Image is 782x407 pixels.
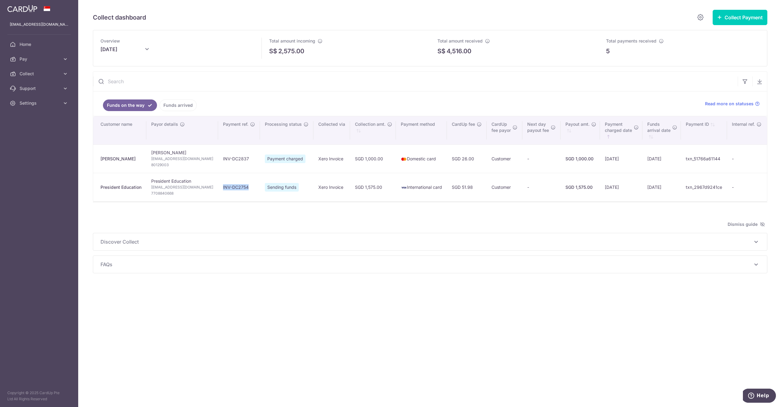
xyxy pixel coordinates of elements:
span: Total amount received [437,38,483,43]
th: Processing status [260,116,313,144]
span: Payment charged date [605,121,632,133]
a: Read more on statuses [705,101,760,107]
th: Payment ID: activate to sort column ascending [681,116,727,144]
th: Fundsarrival date : activate to sort column ascending [642,116,681,144]
td: Customer [487,173,522,201]
p: 2,575.00 [278,47,304,56]
span: Read more on statuses [705,101,754,107]
td: International card [396,173,447,201]
th: Payment method [396,116,447,144]
div: President Education [100,184,141,190]
span: Collect [20,71,60,77]
td: Xero Invoice [313,144,350,173]
th: Payment ref. [218,116,260,144]
td: [DATE] [642,144,681,173]
td: [DATE] [600,173,642,201]
th: CardUpfee payor [487,116,522,144]
iframe: Opens a widget where you can find more information [743,389,776,404]
th: Customer name [93,116,146,144]
div: [PERSON_NAME] [100,156,141,162]
span: Sending funds [265,183,299,192]
td: - [727,144,769,173]
span: Payor details [151,121,178,127]
td: SGD 1,575.00 [350,173,396,201]
span: Payment ref. [223,121,248,127]
span: CardUp fee [452,121,475,127]
th: Next daypayout fee [522,116,561,144]
h5: Collect dashboard [93,13,146,22]
span: Help [14,4,26,10]
span: S$ [437,47,445,56]
td: INV-DC2754 [218,173,260,201]
span: Payment charged [265,155,305,163]
th: Collected via [313,116,350,144]
span: Internal ref. [732,121,755,127]
span: Support [20,85,60,91]
span: Dismiss guide [728,221,765,228]
span: Funds arrival date [647,121,671,133]
td: [DATE] [642,173,681,201]
th: CardUp fee [447,116,487,144]
td: President Education [146,173,218,201]
p: 5 [606,47,610,56]
span: Total payments received [606,38,656,43]
span: 7708840668 [151,190,213,196]
span: Processing status [265,121,302,127]
span: Settings [20,100,60,106]
td: Domestic card [396,144,447,173]
span: Home [20,41,60,47]
div: SGD 1,000.00 [565,156,595,162]
p: [EMAIL_ADDRESS][DOMAIN_NAME] [10,21,68,28]
th: Paymentcharged date : activate to sort column ascending [600,116,642,144]
td: txn_2967d9241ce [681,173,727,201]
span: [EMAIL_ADDRESS][DOMAIN_NAME] [151,156,213,162]
td: txn_51766a61144 [681,144,727,173]
td: - [522,173,561,201]
span: S$ [269,47,277,56]
img: CardUp [7,5,37,12]
td: SGD 26.00 [447,144,487,173]
span: Next day payout fee [527,121,549,133]
td: [PERSON_NAME] [146,144,218,173]
span: Pay [20,56,60,62]
th: Collection amt. : activate to sort column ascending [350,116,396,144]
td: Customer [487,144,522,173]
p: Discover Collect [100,238,760,245]
p: 4,516.00 [447,47,471,56]
span: CardUp fee payor [491,121,511,133]
th: Internal ref. [727,116,769,144]
a: Funds arrived [159,99,197,111]
span: Total amount incoming [269,38,315,43]
th: Payor details [146,116,218,144]
div: SGD 1,575.00 [565,184,595,190]
span: Collection amt. [355,121,386,127]
td: Xero Invoice [313,173,350,201]
span: Payout amt. [565,121,590,127]
p: FAQs [100,261,760,268]
span: Discover Collect [100,238,752,245]
input: Search [93,72,738,91]
span: FAQs [100,261,752,268]
th: Payout amt. : activate to sort column ascending [561,116,600,144]
span: [EMAIL_ADDRESS][DOMAIN_NAME] [151,184,213,190]
a: Funds on the way [103,99,157,111]
button: Collect Payment [713,10,767,25]
td: SGD 1,000.00 [350,144,396,173]
img: mastercard-sm-87a3fd1e0bddd137fecb07648320f44c262e2538e7db6024463105ddbc961eb2.png [401,156,407,162]
td: - [522,144,561,173]
td: - [727,173,769,201]
td: SGD 51.98 [447,173,487,201]
span: Overview [100,38,120,43]
span: 80129003 [151,162,213,168]
td: INV-DC2837 [218,144,260,173]
img: visa-sm-192604c4577d2d35970c8ed26b86981c2741ebd56154ab54ad91a526f0f24972.png [401,185,407,191]
td: [DATE] [600,144,642,173]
